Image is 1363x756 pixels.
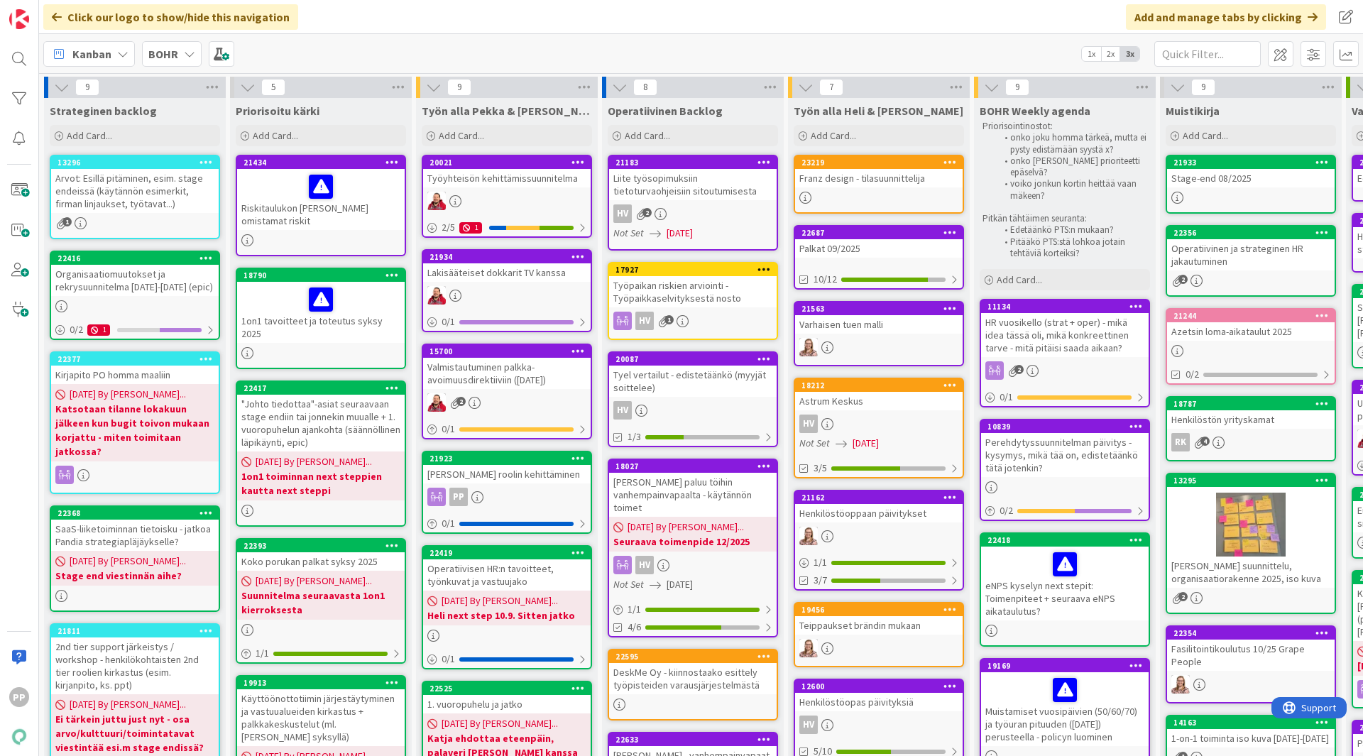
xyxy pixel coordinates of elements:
[51,353,219,384] div: 22377Kirjapito PO homma maaliin
[608,351,778,447] a: 20087Tyel vertailut - edistetäänkö (myyjät soittelee)HV1/3
[423,169,591,187] div: Työyhteisön kehittämissuunnitelma
[1167,309,1335,341] div: 21244Azetsin loma-aikataulut 2025
[1000,390,1013,405] span: 0 / 1
[613,204,632,223] div: HV
[1178,275,1188,284] span: 2
[814,272,837,287] span: 10/12
[237,645,405,662] div: 1/1
[1167,675,1335,694] div: IH
[635,312,654,330] div: HV
[997,273,1042,286] span: Add Card...
[423,547,591,559] div: 22419
[423,682,591,713] div: 225251. vuoropuhelu ja jatko
[51,156,219,213] div: 13296Arvot: Esillä pitäminen, esim. stage endeissä (käytännön esimerkit, firman linjaukset, työta...
[237,395,405,451] div: "Johto tiedottaa"-asiat seuraavaan stage endiin tai jonnekin muualle + 1. vuoropuhelun ajankohta ...
[795,603,963,635] div: 19456Teippaukset brändin mukaan
[625,129,670,142] span: Add Card...
[237,382,405,395] div: 22417
[55,569,214,583] b: Stage end viestinnän aihe?
[795,504,963,522] div: Henkilöstöoppaan päivitykset
[62,217,72,226] span: 1
[1173,228,1335,238] div: 22356
[429,158,591,168] div: 20021
[613,578,644,591] i: Not Set
[1173,628,1335,638] div: 22354
[58,354,219,364] div: 22377
[1167,627,1335,671] div: 22354Fasilitointikoulutus 10/25 Grape People
[609,156,777,169] div: 21183
[609,733,777,746] div: 22633
[615,652,777,662] div: 22595
[50,155,220,239] a: 13296Arvot: Esillä pitäminen, esim. stage endeissä (käytännön esimerkit, firman linjaukset, työta...
[423,345,591,389] div: 15700Valmistautuminen palkka-avoimuusdirektiiviin ([DATE])
[429,548,591,558] div: 22419
[51,637,219,694] div: 2nd tier support järkeistys / workshop - henkilökohtaisten 2nd tier roolien kirkastus (esim. kirj...
[253,129,298,142] span: Add Card...
[70,697,186,712] span: [DATE] By [PERSON_NAME]...
[609,556,777,574] div: HV
[981,313,1149,357] div: HR vuosikello (strat + oper) - mikä idea tässä oli, mikä konkreettinen tarve - mitä pitäisi saada...
[795,491,963,504] div: 21162
[70,554,186,569] span: [DATE] By [PERSON_NAME]...
[1173,158,1335,168] div: 21933
[442,716,558,731] span: [DATE] By [PERSON_NAME]...
[1014,365,1024,374] span: 2
[237,169,405,230] div: Riskitaulukon [PERSON_NAME] omistamat riskit
[609,401,777,420] div: HV
[980,419,1150,521] a: 10839Perehdytyssuunnitelman päivitys - kysymys, mikä tää on, edistetäänkö tätä jotenkin?0/2
[609,460,777,473] div: 18027
[1166,396,1336,461] a: 18787Henkilöstön yrityskamatRK
[613,401,632,420] div: HV
[1166,625,1336,703] a: 22354Fasilitointikoulutus 10/25 Grape PeopleIH
[801,605,963,615] div: 19456
[429,684,591,694] div: 22525
[635,556,654,574] div: HV
[795,527,963,545] div: IH
[51,507,219,551] div: 22368SaaS-liiketoiminnan tietoisku - jatkoa Pandia strategiapläjäykselle?
[442,220,455,235] span: 2 / 5
[456,397,466,406] span: 2
[50,351,220,494] a: 22377Kirjapito PO homma maaliin[DATE] By [PERSON_NAME]...Katsotaan tilanne lokakuun jälkeen kun b...
[609,650,777,663] div: 22595
[442,314,455,329] span: 0 / 1
[243,270,405,280] div: 18790
[795,603,963,616] div: 19456
[987,535,1149,545] div: 22418
[609,276,777,307] div: Työpaikan riskien arviointi - Työpaikkaselvityksestä nosto
[55,402,214,459] b: Katsotaan tilanne lokakuun jälkeen kun bugit toivon mukaan korjattu - miten toimitaan jatkossa?
[423,650,591,668] div: 0/1
[1173,311,1335,321] div: 21244
[237,156,405,169] div: 21434
[423,682,591,695] div: 22525
[1154,41,1261,67] input: Quick Filter...
[628,620,641,635] span: 4/6
[1178,592,1188,601] span: 2
[795,302,963,315] div: 21563
[449,488,468,506] div: PP
[1167,627,1335,640] div: 22354
[51,353,219,366] div: 22377
[423,286,591,305] div: JS
[439,129,484,142] span: Add Card...
[1173,399,1335,409] div: 18787
[422,451,592,534] a: 21923[PERSON_NAME] roolin kehittäminenPP0/1
[794,225,964,290] a: 22687Palkat 09/202510/12
[237,676,405,689] div: 19913
[795,716,963,734] div: HV
[667,577,693,592] span: [DATE]
[51,169,219,213] div: Arvot: Esillä pitäminen, esim. stage endeissä (käytännön esimerkit, firman linjaukset, työtavat...)
[243,678,405,688] div: 19913
[51,507,219,520] div: 22368
[981,300,1149,357] div: 11134HR vuosikello (strat + oper) - mikä idea tässä oli, mikä konkreettinen tarve - mitä pitäisi ...
[1167,322,1335,341] div: Azetsin loma-aikataulut 2025
[237,282,405,343] div: 1on1 tavoitteet ja toteutus syksy 2025
[811,129,856,142] span: Add Card...
[1167,169,1335,187] div: Stage-end 08/2025
[423,219,591,236] div: 2/51
[256,646,269,661] span: 1 / 1
[1167,557,1335,588] div: [PERSON_NAME] suunnittelu, organisaatiorakenne 2025, iso kuva
[87,324,110,336] div: 1
[243,158,405,168] div: 21434
[642,208,652,217] span: 2
[58,158,219,168] div: 13296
